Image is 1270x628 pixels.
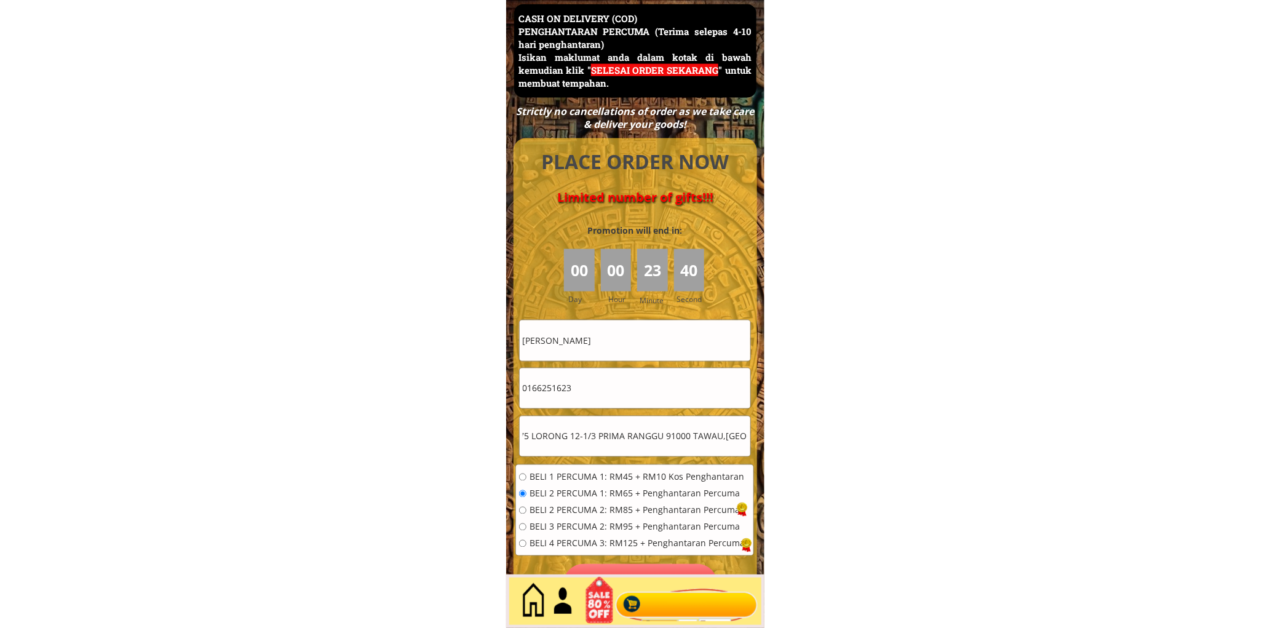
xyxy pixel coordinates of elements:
h3: Promotion will end in: [565,224,704,237]
h4: Limited number of gifts!!! [528,190,743,205]
span: BELI 2 PERCUMA 2: RM85 + Penghantaran Percuma [530,506,745,515]
h3: CASH ON DELIVERY (COD) PENGHANTARAN PERCUMA (Terima selepas 4-10 hari penghantaran) Isikan maklum... [518,12,752,90]
span: SELESAI ORDER SEKARANG [591,64,718,76]
span: BELI 2 PERCUMA 1: RM65 + Penghantaran Percuma [530,490,745,498]
span: BELI 3 PERCUMA 2: RM95 + Penghantaran Percuma [530,523,745,531]
p: Pesan sekarang [563,564,718,605]
input: Telefon [520,368,750,408]
input: Nama [520,320,750,360]
div: Strictly no cancellations of order as we take care & deliver your goods! [512,105,758,131]
h3: Hour [608,293,634,305]
span: BELI 4 PERCUMA 3: RM125 + Penghantaran Percuma [530,539,745,548]
h3: Minute [640,295,667,306]
input: Alamat [520,416,750,456]
h4: PLACE ORDER NOW [528,148,743,176]
span: BELI 1 PERCUMA 1: RM45 + RM10 Kos Penghantaran [530,473,745,482]
h3: Second [677,293,707,305]
h3: Day [568,293,599,305]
